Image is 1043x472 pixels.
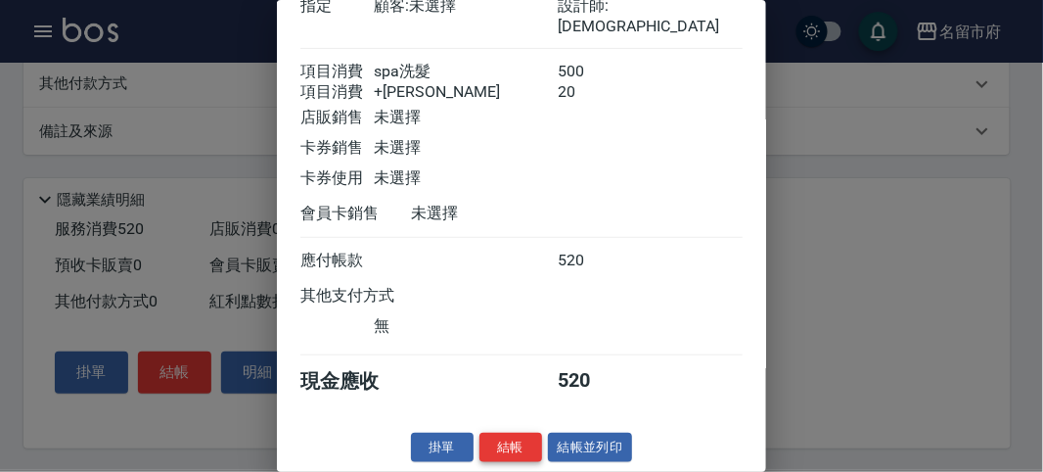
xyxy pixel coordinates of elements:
div: 未選擇 [374,108,558,128]
div: +[PERSON_NAME] [374,82,558,103]
div: 卡券銷售 [300,138,374,159]
button: 掛單 [411,433,474,463]
button: 結帳並列印 [548,433,633,463]
div: 項目消費 [300,82,374,103]
div: 未選擇 [374,138,558,159]
div: 其他支付方式 [300,286,448,307]
div: 項目消費 [300,62,374,82]
div: 未選擇 [374,168,558,189]
div: 520 [559,368,632,395]
div: 未選擇 [411,204,595,224]
div: spa洗髮 [374,62,558,82]
button: 結帳 [479,433,542,463]
div: 500 [559,62,632,82]
div: 無 [374,316,558,337]
div: 店販銷售 [300,108,374,128]
div: 20 [559,82,632,103]
div: 520 [559,251,632,271]
div: 現金應收 [300,368,411,395]
div: 會員卡銷售 [300,204,411,224]
div: 卡券使用 [300,168,374,189]
div: 應付帳款 [300,251,374,271]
